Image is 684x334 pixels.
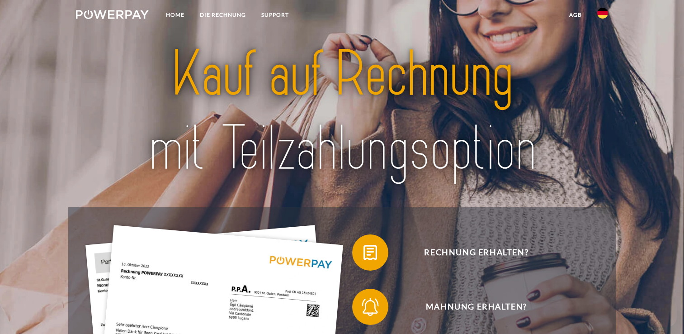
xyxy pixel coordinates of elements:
button: Rechnung erhalten? [352,234,587,271]
a: Home [158,7,192,23]
img: title-powerpay_de.svg [102,33,582,190]
a: agb [561,7,590,23]
img: de [597,8,608,19]
span: Rechnung erhalten? [366,234,587,271]
img: qb_bill.svg [359,241,382,264]
img: qb_bell.svg [359,296,382,318]
button: Mahnung erhalten? [352,289,587,325]
iframe: Schaltfläche zum Öffnen des Messaging-Fensters [648,298,677,327]
a: DIE RECHNUNG [192,7,254,23]
img: logo-powerpay-white.svg [76,10,149,19]
span: Mahnung erhalten? [366,289,587,325]
a: SUPPORT [254,7,297,23]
